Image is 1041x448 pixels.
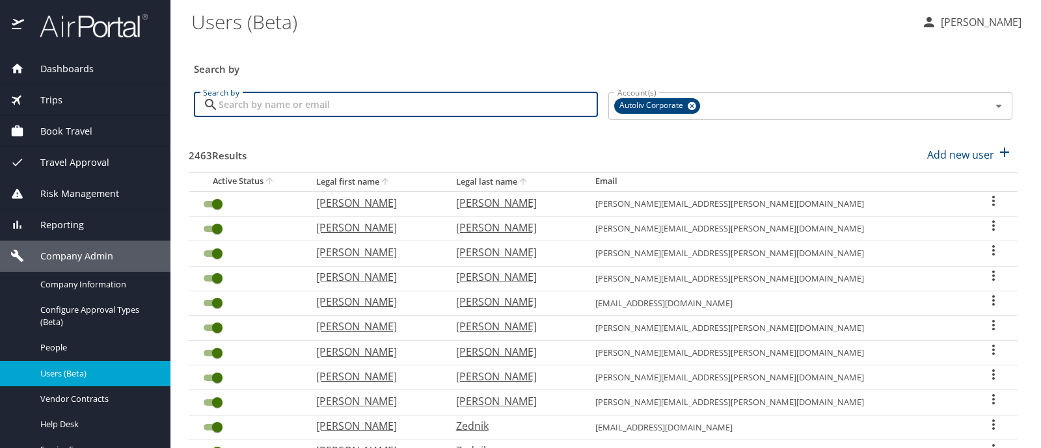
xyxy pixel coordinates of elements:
span: Company Admin [24,249,113,263]
button: sort [264,176,277,188]
p: [PERSON_NAME] [316,344,429,360]
span: Help Desk [40,418,155,430]
input: Search by name or email [219,92,598,117]
p: [PERSON_NAME] [316,393,429,409]
td: [PERSON_NAME][EMAIL_ADDRESS][PERSON_NAME][DOMAIN_NAME] [585,217,970,241]
img: airportal-logo.png [25,13,148,38]
button: Add new user [922,140,1018,169]
h1: Users (Beta) [191,1,911,42]
span: Vendor Contracts [40,393,155,405]
p: [PERSON_NAME] [316,220,429,235]
td: [PERSON_NAME][EMAIL_ADDRESS][PERSON_NAME][DOMAIN_NAME] [585,365,970,390]
p: [PERSON_NAME] [456,344,569,360]
span: People [40,341,155,354]
p: Zednik [456,418,569,434]
span: Trips [24,93,62,107]
span: Users (Beta) [40,367,155,380]
p: [PERSON_NAME] [316,369,429,384]
p: [PERSON_NAME] [316,319,429,334]
button: Open [990,97,1008,115]
td: [PERSON_NAME][EMAIL_ADDRESS][PERSON_NAME][DOMAIN_NAME] [585,241,970,266]
p: [PERSON_NAME] [456,220,569,235]
th: Active Status [189,172,306,191]
p: [PERSON_NAME] [456,369,569,384]
span: Risk Management [24,187,119,201]
button: sort [517,176,530,189]
p: [PERSON_NAME] [316,418,429,434]
p: [PERSON_NAME] [456,294,569,310]
button: [PERSON_NAME] [916,10,1027,34]
p: [PERSON_NAME] [456,269,569,285]
p: [PERSON_NAME] [456,393,569,409]
img: icon-airportal.png [12,13,25,38]
span: Configure Approval Types (Beta) [40,304,155,328]
td: [PERSON_NAME][EMAIL_ADDRESS][PERSON_NAME][DOMAIN_NAME] [585,390,970,415]
p: [PERSON_NAME] [937,14,1021,30]
td: [PERSON_NAME][EMAIL_ADDRESS][PERSON_NAME][DOMAIN_NAME] [585,341,970,365]
p: [PERSON_NAME] [316,294,429,310]
th: Email [585,172,970,191]
th: Legal last name [446,172,585,191]
span: Company Information [40,278,155,291]
td: [EMAIL_ADDRESS][DOMAIN_NAME] [585,291,970,315]
td: [EMAIL_ADDRESS][DOMAIN_NAME] [585,415,970,440]
td: [PERSON_NAME][EMAIL_ADDRESS][PERSON_NAME][DOMAIN_NAME] [585,266,970,291]
p: [PERSON_NAME] [316,269,429,285]
p: [PERSON_NAME] [456,319,569,334]
p: Add new user [927,147,994,163]
p: [PERSON_NAME] [316,244,429,260]
h3: 2463 Results [189,140,247,163]
td: [PERSON_NAME][EMAIL_ADDRESS][PERSON_NAME][DOMAIN_NAME] [585,191,970,216]
span: Dashboards [24,62,94,76]
span: Autoliv Corporate [614,99,691,112]
p: [PERSON_NAME] [316,195,429,211]
p: [PERSON_NAME] [456,195,569,211]
span: Travel Approval [24,155,109,170]
button: sort [379,176,392,189]
h3: Search by [194,54,1012,77]
p: [PERSON_NAME] [456,244,569,260]
span: Reporting [24,218,84,232]
th: Legal first name [306,172,445,191]
div: Autoliv Corporate [614,98,700,114]
span: Book Travel [24,124,92,138]
td: [PERSON_NAME][EMAIL_ADDRESS][PERSON_NAME][DOMAIN_NAME] [585,315,970,340]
